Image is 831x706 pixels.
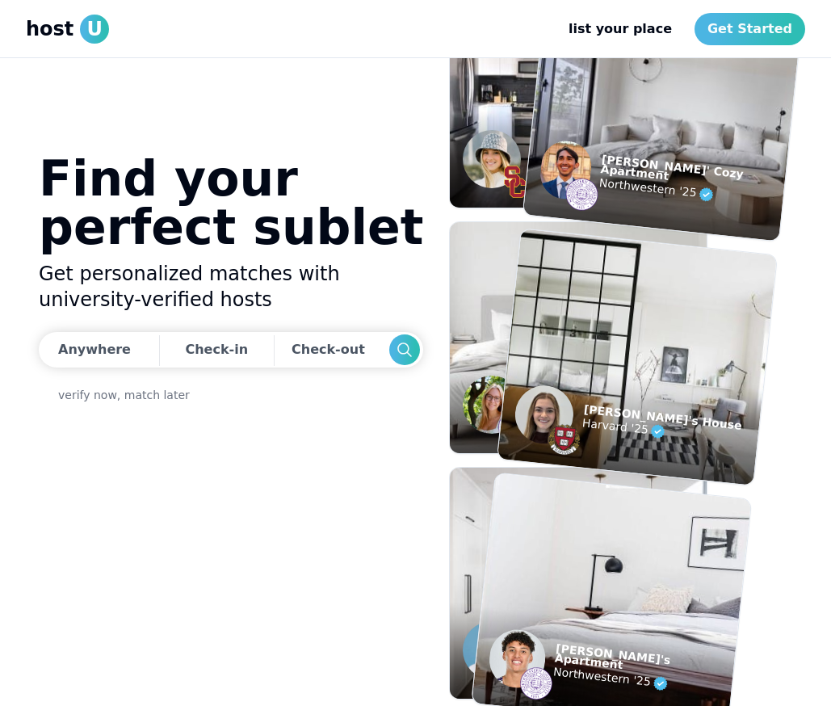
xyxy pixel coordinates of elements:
a: list your place [556,13,685,45]
span: host [26,16,73,42]
nav: Main [556,13,805,45]
button: Search [389,334,420,365]
img: example listing host [512,383,576,447]
a: Get Started [695,13,805,45]
img: example listing [497,229,777,485]
img: example listing [450,468,707,699]
button: Anywhere [39,332,154,368]
img: example listing host [498,166,531,198]
h1: Find your perfect sublet [39,154,423,251]
img: example listing host [498,411,531,443]
a: verify now, match later [58,387,190,403]
span: U [80,15,109,44]
img: example listing host [547,422,582,457]
h2: Get personalized matches with university-verified hosts [39,261,423,313]
img: example listing host [538,138,594,201]
div: Dates trigger [39,332,423,368]
p: Harvard '25 [581,414,741,449]
p: Northwestern '25 [598,174,783,212]
p: [PERSON_NAME]'s Apartment [555,643,735,681]
img: example listing host [463,376,521,434]
div: Anywhere [58,340,131,359]
img: example listing host [463,130,521,188]
p: [PERSON_NAME]'s House [583,404,742,431]
p: [PERSON_NAME]' Cozy Apartment [600,154,785,193]
div: Check-in [185,334,248,366]
img: example listing host [487,627,548,691]
img: example listing host [564,177,599,212]
img: example listing host [463,621,521,679]
a: hostU [26,15,109,44]
img: example listing [450,222,707,453]
div: Check-out [292,334,371,366]
p: Northwestern '25 [552,662,732,700]
img: example listing host [518,666,554,701]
